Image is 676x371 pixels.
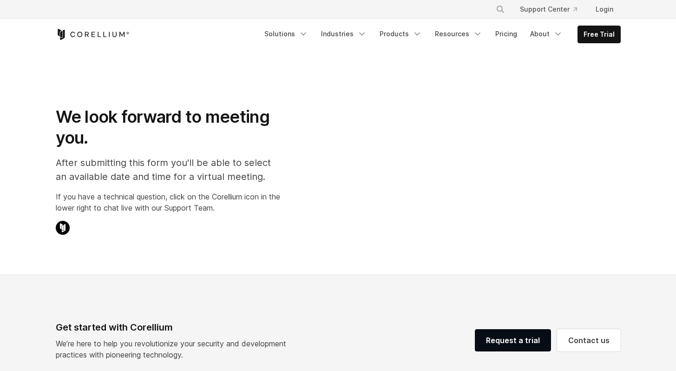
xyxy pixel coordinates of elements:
a: Products [374,26,427,42]
a: Pricing [490,26,523,42]
h1: We look forward to meeting you. [56,106,280,148]
a: Support Center [512,1,584,18]
button: Search [492,1,509,18]
a: Resources [429,26,488,42]
p: If you have a technical question, click on the Corellium icon in the lower right to chat live wit... [56,191,280,213]
p: We’re here to help you revolutionize your security and development practices with pioneering tech... [56,338,294,360]
a: Solutions [259,26,314,42]
a: Free Trial [578,26,620,43]
a: Request a trial [475,329,551,351]
a: Industries [315,26,372,42]
a: Corellium Home [56,29,130,40]
a: Login [588,1,621,18]
p: After submitting this form you'll be able to select an available date and time for a virtual meet... [56,156,280,184]
img: Corellium Chat Icon [56,221,70,235]
a: Contact us [557,329,621,351]
div: Navigation Menu [485,1,621,18]
a: About [525,26,568,42]
div: Get started with Corellium [56,320,294,334]
div: Navigation Menu [259,26,621,43]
